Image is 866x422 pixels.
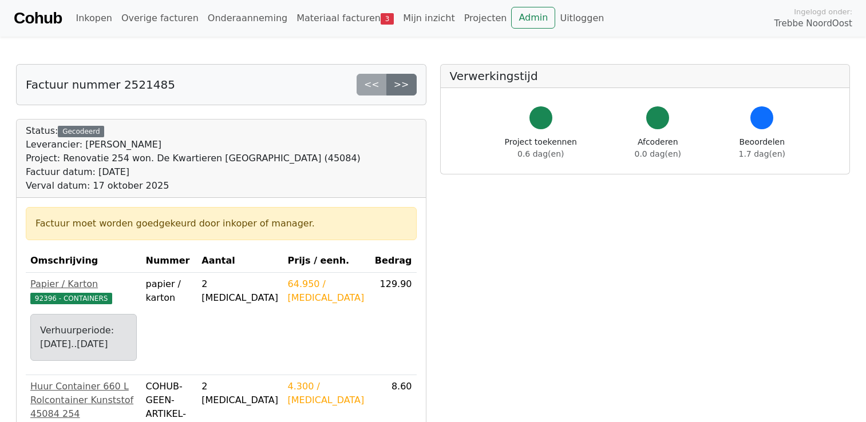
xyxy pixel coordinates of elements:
[117,7,203,30] a: Overige facturen
[450,69,841,83] h5: Verwerkingstijd
[141,249,197,273] th: Nummer
[635,136,681,160] div: Afcoderen
[26,138,361,152] div: Leverancier: [PERSON_NAME]
[141,273,197,375] td: papier / karton
[197,249,283,273] th: Aantal
[283,249,370,273] th: Prijs / eenh.
[40,324,127,351] div: Verhuurperiode: [DATE]..[DATE]
[288,380,366,407] div: 4.300 / [MEDICAL_DATA]
[26,249,141,273] th: Omschrijving
[201,380,278,407] div: 2 [MEDICAL_DATA]
[58,126,104,137] div: Gecodeerd
[292,7,398,30] a: Materiaal facturen3
[555,7,608,30] a: Uitloggen
[288,277,366,305] div: 64.950 / [MEDICAL_DATA]
[71,7,116,30] a: Inkopen
[203,7,292,30] a: Onderaanneming
[26,78,175,91] h5: Factuur nummer 2521485
[26,152,361,165] div: Project: Renovatie 254 won. De Kwartieren [GEOGRAPHIC_DATA] (45084)
[774,17,852,30] span: Trebbe NoordOost
[517,149,564,158] span: 0.6 dag(en)
[30,277,137,305] a: Papier / Karton92396 - CONTAINERS
[370,249,417,273] th: Bedrag
[370,273,417,375] td: 129.90
[635,149,681,158] span: 0.0 dag(en)
[14,5,62,32] a: Cohub
[794,6,852,17] span: Ingelogd onder:
[381,13,394,25] span: 3
[460,7,512,30] a: Projecten
[739,149,785,158] span: 1.7 dag(en)
[26,165,361,179] div: Factuur datum: [DATE]
[26,179,361,193] div: Verval datum: 17 oktober 2025
[739,136,785,160] div: Beoordelen
[505,136,577,160] div: Project toekennen
[386,74,417,95] a: >>
[30,293,112,304] span: 92396 - CONTAINERS
[35,217,407,230] div: Factuur moet worden goedgekeurd door inkoper of manager.
[511,7,555,29] a: Admin
[26,124,361,193] div: Status:
[30,277,137,291] div: Papier / Karton
[398,7,460,30] a: Mijn inzicht
[201,277,278,305] div: 2 [MEDICAL_DATA]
